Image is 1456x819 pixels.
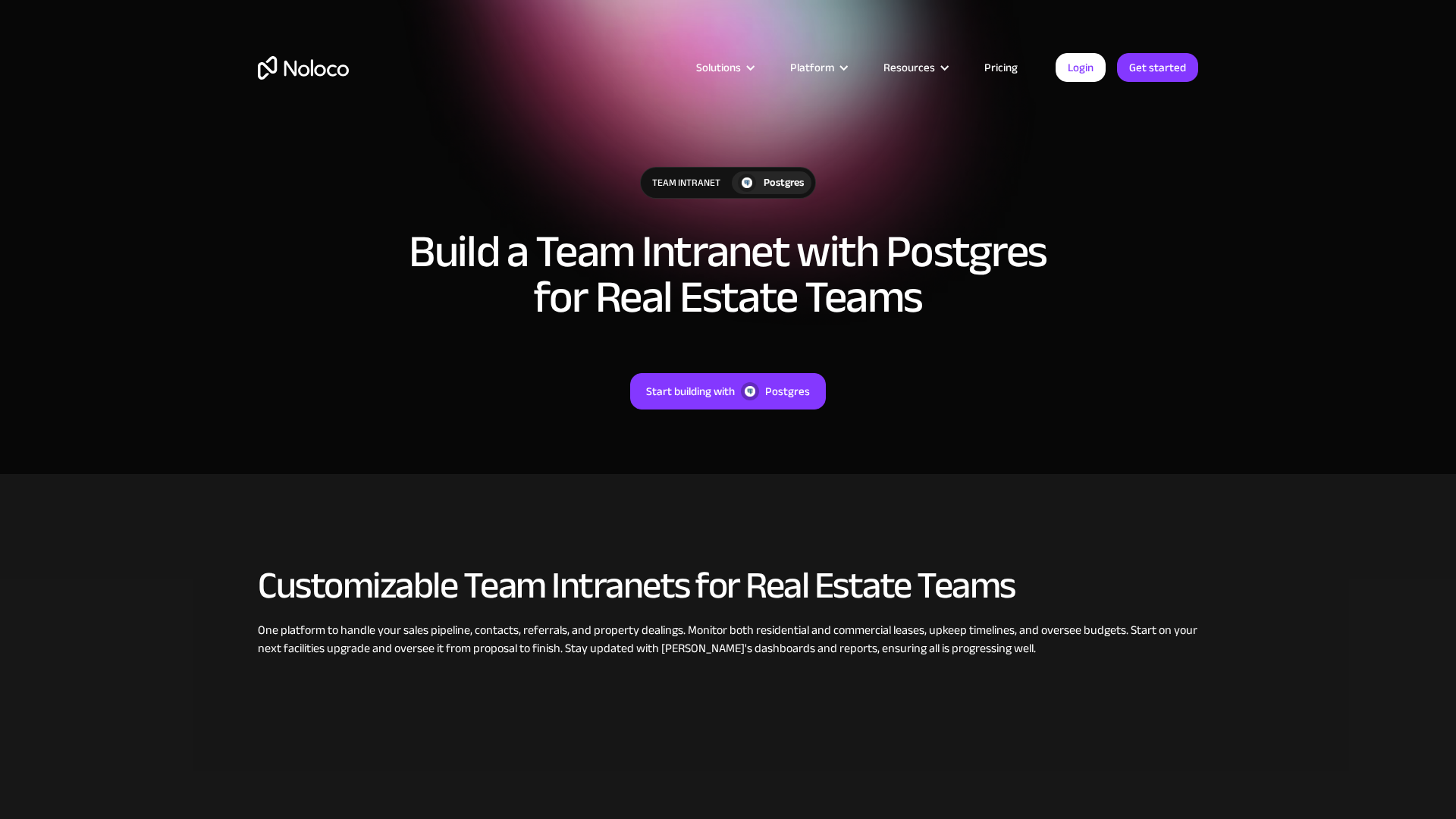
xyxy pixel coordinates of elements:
[696,58,741,77] div: Solutions
[790,58,834,77] div: Platform
[771,58,864,77] div: Platform
[258,56,349,80] a: home
[965,58,1037,77] a: Pricing
[1117,53,1198,82] a: Get started
[765,381,810,401] div: Postgres
[258,565,1198,606] h2: Customizable Team Intranets for Real Estate Teams
[630,373,826,409] a: Start building withPostgres
[864,58,965,77] div: Resources
[677,58,771,77] div: Solutions
[883,58,935,77] div: Resources
[1056,53,1106,82] a: Login
[387,229,1069,320] h1: Build a Team Intranet with Postgres for Real Estate Teams
[258,621,1198,657] div: One platform to handle your sales pipeline, contacts, referrals, and property dealings. Monitor b...
[764,174,804,191] div: Postgres
[646,381,735,401] div: Start building with
[641,168,732,198] div: Team Intranet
